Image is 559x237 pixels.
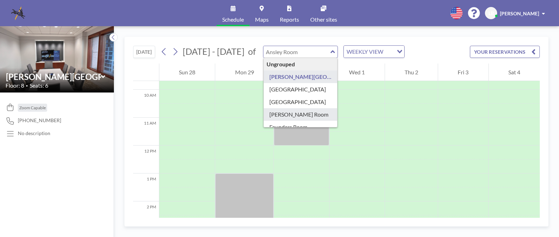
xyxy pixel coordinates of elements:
[345,47,385,56] span: WEEKLY VIEW
[263,46,331,58] input: Ansley Room
[264,83,337,96] div: [GEOGRAPHIC_DATA]
[133,201,159,229] div: 2 PM
[264,96,337,108] div: [GEOGRAPHIC_DATA]
[385,64,438,81] div: Thu 2
[310,17,337,22] span: Other sites
[385,47,393,56] input: Search for option
[280,17,299,22] span: Reports
[264,108,337,121] div: [PERSON_NAME] Room
[133,90,159,118] div: 10 AM
[159,64,215,81] div: Sun 28
[6,82,24,89] span: Floor: 8
[133,173,159,201] div: 1 PM
[18,130,50,136] div: No description
[329,64,384,81] div: Wed 1
[344,46,404,58] div: Search for option
[133,46,155,58] button: [DATE]
[470,46,540,58] button: YOUR RESERVATIONS
[18,117,61,124] span: [PHONE_NUMBER]
[30,82,48,89] span: Seats: 6
[26,83,28,88] span: •
[264,71,337,83] div: [PERSON_NAME][GEOGRAPHIC_DATA]
[500,10,539,16] span: [PERSON_NAME]
[489,64,540,81] div: Sat 4
[264,58,337,71] div: Ungrouped
[183,46,245,57] span: [DATE] - [DATE]
[215,64,273,81] div: Mon 29
[19,105,46,110] span: Zoom Capable
[488,10,494,16] span: LB
[255,17,269,22] span: Maps
[133,146,159,173] div: 12 PM
[6,72,101,82] input: Ansley Room
[438,64,488,81] div: Fri 3
[11,6,25,20] img: organization-logo
[248,46,256,57] span: of
[264,121,337,133] div: Founders Room
[133,118,159,146] div: 11 AM
[222,17,244,22] span: Schedule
